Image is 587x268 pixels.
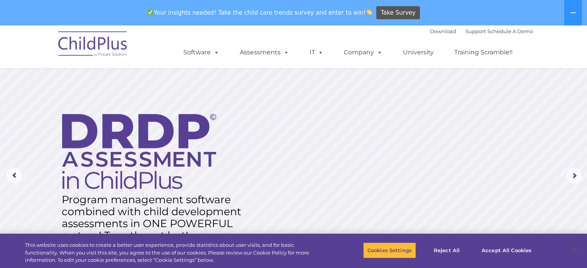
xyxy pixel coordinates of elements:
a: University [395,45,442,60]
a: Assessments [232,45,297,60]
img: ✅ [147,9,153,15]
a: IT [302,45,331,60]
img: 👏 [366,9,372,15]
a: Take Survey [376,6,420,20]
img: ChildPlus by Procare Solutions [54,26,132,64]
span: Your insights needed! Take the child care trends survey and enter to win! [144,5,376,20]
a: Company [336,45,390,60]
button: Accept All Cookies [477,242,536,258]
a: Download [430,28,456,34]
rs-layer: Program management software combined with child development assessments in ONE POWERFUL system! T... [62,194,250,241]
div: This website uses cookies to create a better user experience, provide statistics about user visit... [25,241,323,264]
span: Take Survey [381,6,416,20]
button: Reject All [423,242,471,258]
a: Support [465,28,486,34]
button: Close [566,242,583,259]
font: | [430,28,533,34]
button: Cookies Settings [363,242,416,258]
a: Training Scramble!! [447,45,520,60]
a: Schedule A Demo [487,28,533,34]
a: Software [176,45,227,60]
a: Learn More [63,228,136,248]
img: DRDP Assessment in ChildPlus [62,114,216,189]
